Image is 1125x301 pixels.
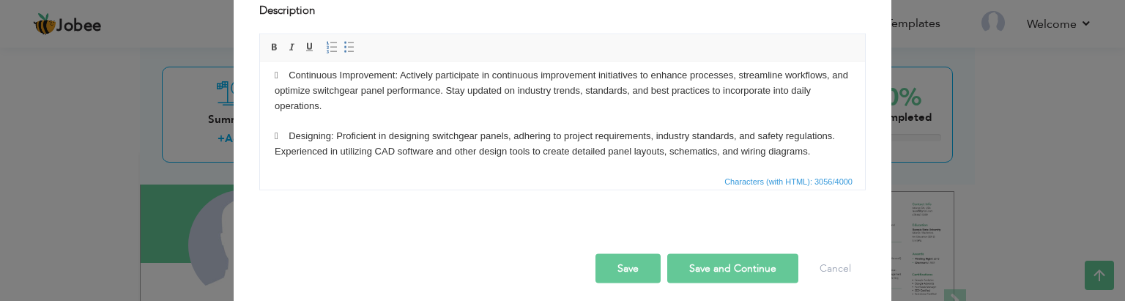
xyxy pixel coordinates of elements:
a: Italic [284,39,300,55]
iframe: Rich Text Editor, workEditor [260,62,865,171]
a: Underline [302,39,318,55]
a: Bold [267,39,283,55]
a: Insert/Remove Bulleted List [341,39,357,55]
label: Description [259,3,315,18]
span: Characters (with HTML): 3056/4000 [721,174,855,187]
div: Statistics [721,174,857,187]
a: Insert/Remove Numbered List [324,39,340,55]
button: Save and Continue [667,253,798,283]
button: Cancel [805,253,866,283]
button: Save [595,253,661,283]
